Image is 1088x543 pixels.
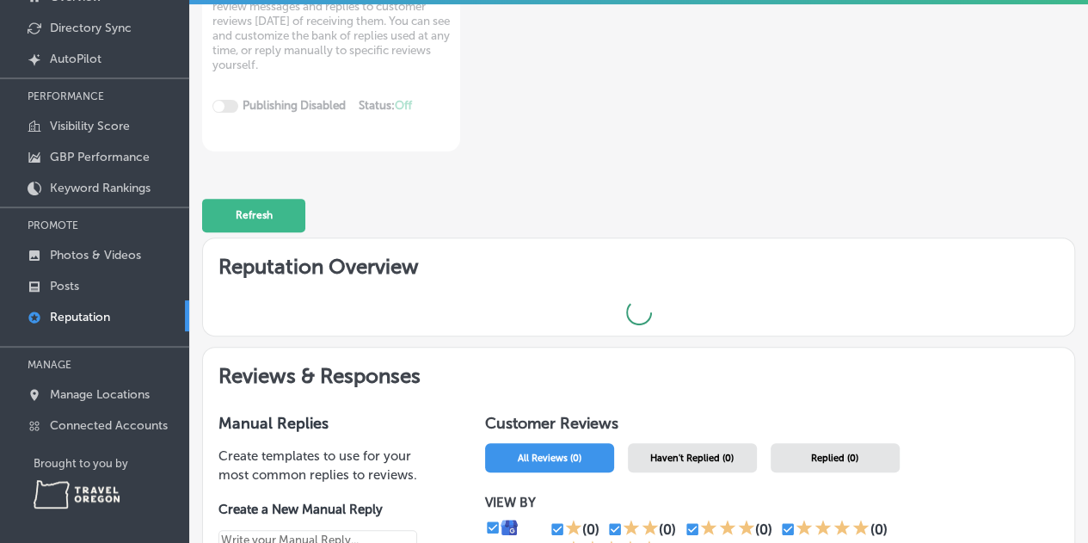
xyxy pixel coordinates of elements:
h2: Reputation Overview [203,238,1074,289]
button: Refresh [202,199,305,232]
p: VIEW BY [485,495,944,510]
h3: Manual Replies [218,414,444,433]
div: (0) [582,521,599,538]
p: Connected Accounts [50,418,168,433]
p: AutoPilot [50,52,101,66]
p: Create templates to use for your most common replies to reviews. [218,447,444,484]
span: All Reviews (0) [518,453,581,464]
p: Brought to you by [34,457,189,470]
p: Manage Locations [50,387,150,402]
p: Posts [50,279,79,293]
p: Reputation [50,310,110,324]
div: 1 Star [565,519,582,540]
p: Directory Sync [50,21,132,35]
span: Replied (0) [811,453,858,464]
div: (0) [755,521,772,538]
div: 2 Stars [623,519,659,540]
div: (0) [870,521,887,538]
h2: Reviews & Responses [203,348,1074,398]
h1: Customer Reviews [485,414,1059,438]
span: Haven't Replied (0) [650,453,734,464]
div: 3 Stars [700,519,755,540]
div: 4 Stars [796,519,870,540]
p: Keyword Rankings [50,181,151,195]
p: GBP Performance [50,150,150,164]
p: Visibility Score [50,119,130,133]
p: Photos & Videos [50,248,141,262]
label: Create a New Manual Reply [218,502,417,517]
div: (0) [659,521,676,538]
